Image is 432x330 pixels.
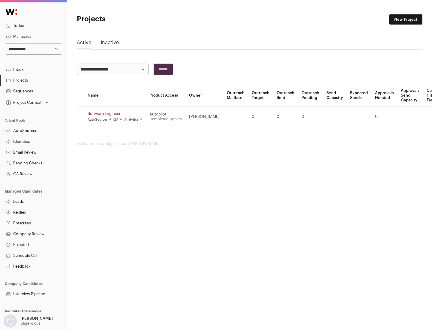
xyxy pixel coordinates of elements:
[248,85,273,106] th: Outreach Target
[397,85,423,106] th: Approvals Send Capacity
[20,321,40,326] p: Bagelicious
[346,85,371,106] th: Expected Sends
[323,85,346,106] th: Send Capacity
[273,106,298,127] td: 0
[88,117,111,122] a: AutoSourcer ↗
[77,14,192,24] h1: Projects
[149,112,182,117] div: Autopilot
[2,314,54,328] button: Open dropdown
[298,106,323,127] td: 0
[371,106,397,127] td: 0
[149,117,182,121] a: Completed by csm
[2,6,20,18] img: Wellfound
[5,98,50,107] button: Open dropdown
[185,85,223,106] th: Owner
[4,314,17,328] img: nopic.png
[101,39,119,49] a: Inactive
[389,14,422,25] a: New Project
[248,106,273,127] td: 0
[273,85,298,106] th: Outreach Sent
[88,111,142,116] a: Software Engineer
[77,141,422,146] footer: wellfound:ai for Bagelicious - [PERSON_NAME]
[84,85,146,106] th: Name
[298,85,323,106] th: Outreach Pending
[5,100,42,105] div: Project Context
[371,85,397,106] th: Approvals Needed
[124,117,142,122] a: Analytics ↗
[223,85,248,106] th: Outreach Mailbox
[113,117,122,122] a: QA ↗
[146,85,185,106] th: Product Access
[185,106,223,127] td: [PERSON_NAME]
[20,316,53,321] p: [PERSON_NAME]
[77,39,91,49] a: Active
